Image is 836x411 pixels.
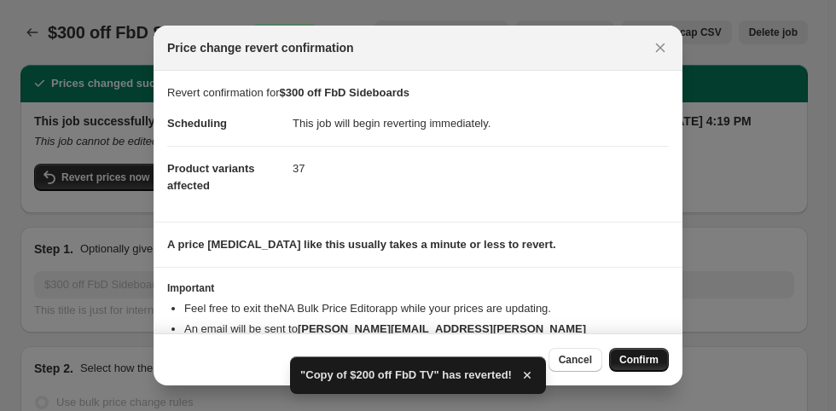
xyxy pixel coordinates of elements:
li: An email will be sent to when the job has completely reverted . [184,321,669,355]
span: Cancel [559,353,592,367]
span: Confirm [619,353,659,367]
span: Price change revert confirmation [167,39,354,56]
button: Close [648,36,672,60]
span: Scheduling [167,117,227,130]
button: Confirm [609,348,669,372]
b: $300 off FbD Sideboards [280,86,409,99]
b: A price [MEDICAL_DATA] like this usually takes a minute or less to revert. [167,238,556,251]
dd: 37 [293,146,669,191]
li: Feel free to exit the NA Bulk Price Editor app while your prices are updating. [184,300,669,317]
h3: Important [167,281,669,295]
b: [PERSON_NAME][EMAIL_ADDRESS][PERSON_NAME][DOMAIN_NAME] [184,322,586,352]
span: "Copy of $200 off FbD TV" has reverted! [300,367,512,384]
span: Product variants affected [167,162,255,192]
p: Revert confirmation for [167,84,669,101]
button: Cancel [549,348,602,372]
dd: This job will begin reverting immediately. [293,101,669,146]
